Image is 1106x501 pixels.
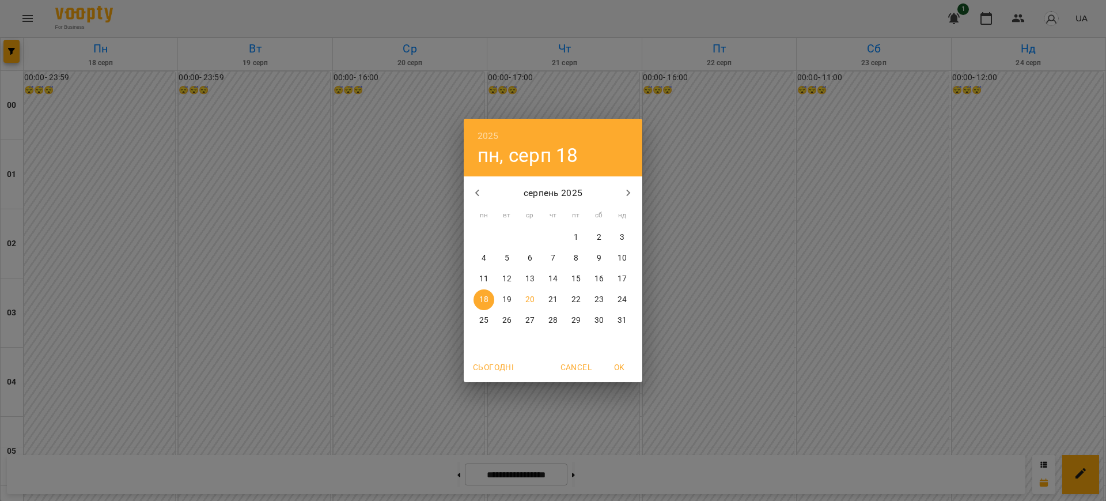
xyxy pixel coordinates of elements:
button: 9 [589,248,609,269]
p: 27 [525,315,535,326]
button: 8 [566,248,586,269]
p: 10 [618,253,627,264]
p: 20 [525,294,535,306]
button: 1 [566,227,586,248]
p: 4 [482,253,486,264]
p: 8 [574,253,578,264]
p: 9 [597,253,601,264]
button: Cancel [556,357,596,378]
p: 22 [571,294,581,306]
p: 3 [620,232,624,243]
button: 22 [566,289,586,310]
button: 25 [474,310,494,331]
p: 21 [548,294,558,306]
button: 26 [497,310,517,331]
button: 5 [497,248,517,269]
p: 2 [597,232,601,243]
p: 31 [618,315,627,326]
span: пт [566,210,586,221]
button: 4 [474,248,494,269]
span: Сьогодні [473,360,514,374]
p: 26 [502,315,512,326]
p: 18 [479,294,488,306]
p: 7 [551,253,555,264]
p: 30 [594,315,604,326]
button: 19 [497,289,517,310]
button: 2 [589,227,609,248]
p: 11 [479,273,488,285]
p: 28 [548,315,558,326]
p: 1 [574,232,578,243]
button: 2025 [478,128,499,144]
p: 15 [571,273,581,285]
span: чт [543,210,563,221]
button: 21 [543,289,563,310]
button: 18 [474,289,494,310]
button: 17 [612,269,632,289]
button: 31 [612,310,632,331]
button: OK [601,357,638,378]
p: 14 [548,273,558,285]
button: 28 [543,310,563,331]
button: пн, серп 18 [478,144,578,167]
button: Сьогодні [468,357,518,378]
button: 3 [612,227,632,248]
button: 29 [566,310,586,331]
p: 12 [502,273,512,285]
p: 24 [618,294,627,306]
p: 25 [479,315,488,326]
button: 14 [543,269,563,289]
button: 30 [589,310,609,331]
button: 27 [520,310,540,331]
span: нд [612,210,632,221]
span: OK [605,360,633,374]
p: 19 [502,294,512,306]
p: 29 [571,315,581,326]
button: 6 [520,248,540,269]
button: 20 [520,289,540,310]
p: 23 [594,294,604,306]
span: вт [497,210,517,221]
button: 12 [497,269,517,289]
p: 16 [594,273,604,285]
p: серпень 2025 [491,186,615,200]
span: Cancel [560,360,592,374]
p: 13 [525,273,535,285]
p: 17 [618,273,627,285]
button: 7 [543,248,563,269]
button: 24 [612,289,632,310]
button: 13 [520,269,540,289]
button: 15 [566,269,586,289]
p: 5 [505,253,509,264]
button: 10 [612,248,632,269]
button: 16 [589,269,609,289]
span: сб [589,210,609,221]
button: 23 [589,289,609,310]
span: пн [474,210,494,221]
p: 6 [528,253,532,264]
button: 11 [474,269,494,289]
span: ср [520,210,540,221]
